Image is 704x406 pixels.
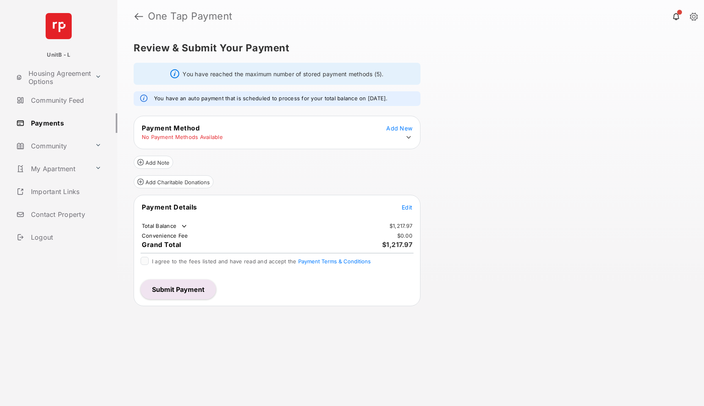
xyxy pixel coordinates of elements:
button: Add New [386,124,412,132]
em: You have an auto payment that is scheduled to process for your total balance on [DATE]. [154,95,388,103]
td: $1,217.97 [389,222,413,229]
a: Logout [13,227,117,247]
td: $0.00 [397,232,413,239]
span: $1,217.97 [382,241,413,249]
button: Edit [402,203,412,211]
a: Contact Property [13,205,117,224]
h5: Review & Submit Your Payment [134,43,681,53]
td: Convenience Fee [141,232,189,239]
button: Add Note [134,156,173,169]
td: Total Balance [141,222,188,230]
a: Community [13,136,92,156]
span: Add New [386,125,412,132]
a: Housing Agreement Options [13,68,92,87]
td: No Payment Methods Available [141,133,223,141]
span: Payment Details [142,203,197,211]
div: You have reached the maximum number of stored payment methods (5). [134,63,420,85]
span: Edit [402,204,412,211]
button: Add Charitable Donations [134,175,213,188]
a: Community Feed [13,90,117,110]
a: My Apartment [13,159,92,179]
strong: One Tap Payment [148,11,233,21]
span: Payment Method [142,124,200,132]
img: svg+xml;base64,PHN2ZyB4bWxucz0iaHR0cDovL3d3dy53My5vcmcvMjAwMC9zdmciIHdpZHRoPSI2NCIgaGVpZ2h0PSI2NC... [46,13,72,39]
button: Submit Payment [141,280,216,299]
p: UnitB - L [47,51,70,59]
a: Payments [13,113,117,133]
span: I agree to the fees listed and have read and accept the [152,258,371,265]
a: Important Links [13,182,105,201]
button: I agree to the fees listed and have read and accept the [298,258,371,265]
span: Grand Total [142,241,181,249]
